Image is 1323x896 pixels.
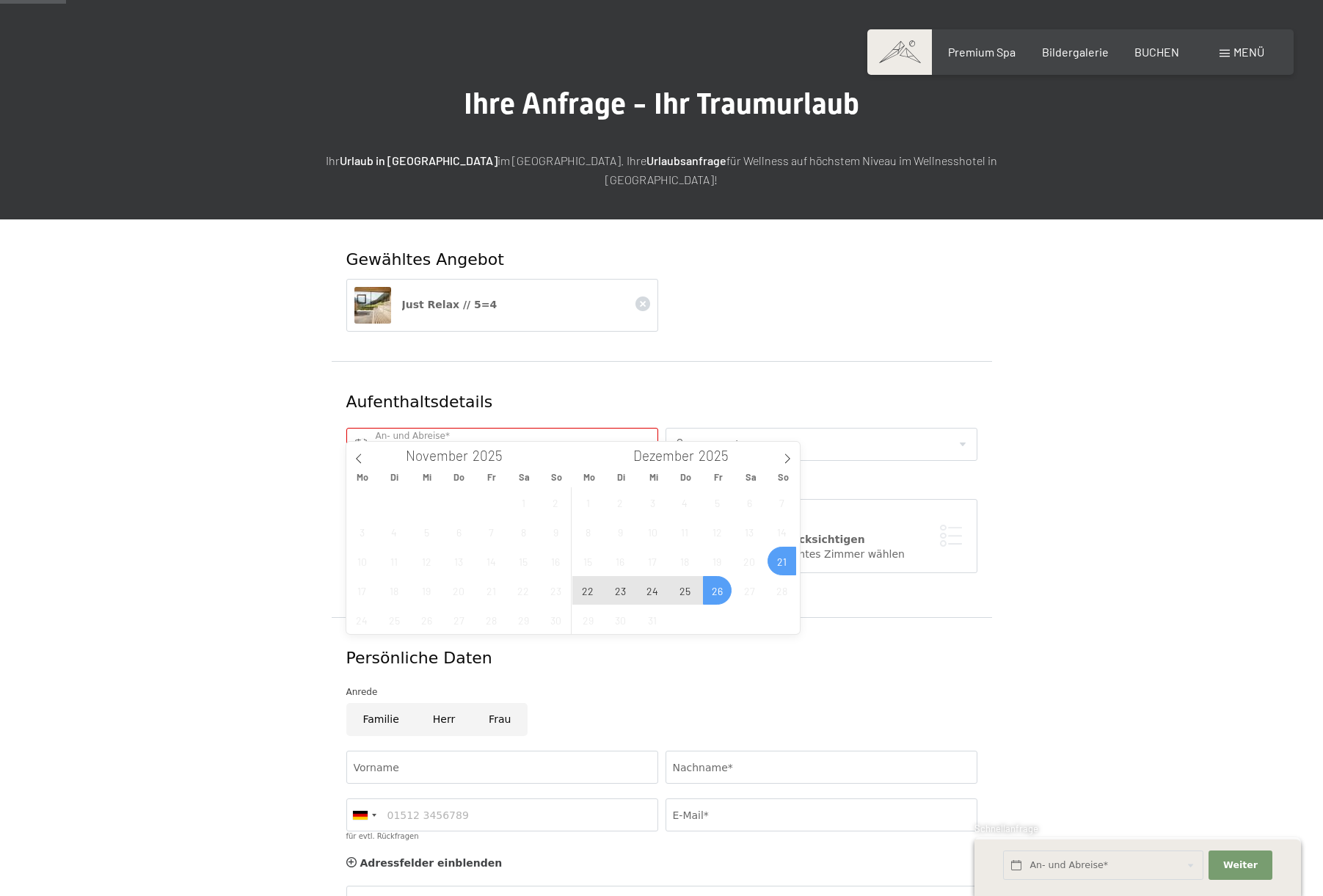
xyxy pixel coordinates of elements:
span: Dezember 12, 2025 [703,517,732,546]
span: Do [443,473,475,482]
span: Fr [702,473,735,482]
span: November 22, 2025 [509,576,538,605]
span: Dezember 11, 2025 [671,517,699,546]
span: November 26, 2025 [412,605,441,634]
span: Dezember 5, 2025 [703,488,732,517]
img: Just Relax // 5=4 [354,287,391,324]
div: Aufenthaltsdetails [346,391,871,414]
span: November 8, 2025 [509,517,538,546]
span: Sa [508,473,540,482]
span: November 11, 2025 [380,547,409,575]
span: Dezember 18, 2025 [671,547,699,575]
span: November 27, 2025 [445,605,473,634]
span: Mo [346,473,379,482]
span: Dezember 20, 2025 [735,547,764,575]
span: November 25, 2025 [380,605,409,634]
span: November 9, 2025 [542,517,570,546]
span: Di [605,473,638,482]
span: Schnellanfrage [974,823,1038,834]
span: November 14, 2025 [477,547,506,575]
span: Dezember 7, 2025 [768,488,796,517]
span: Dezember 1, 2025 [574,488,602,517]
span: November 17, 2025 [348,576,376,605]
span: Sa [735,473,767,482]
span: November 3, 2025 [348,517,376,546]
span: Dezember 14, 2025 [768,517,796,546]
span: Dezember [633,449,694,463]
span: November 21, 2025 [477,576,506,605]
span: Weiter [1223,859,1258,872]
a: BUCHEN [1134,45,1179,59]
span: November 4, 2025 [380,517,409,546]
span: So [540,473,572,482]
span: November 6, 2025 [445,517,473,546]
span: November 5, 2025 [412,517,441,546]
span: Di [379,473,411,482]
span: Dezember 31, 2025 [638,605,667,634]
span: Dezember 28, 2025 [768,576,796,605]
span: Dezember 6, 2025 [735,488,764,517]
strong: Urlaub in [GEOGRAPHIC_DATA] [340,153,498,167]
span: Dezember 30, 2025 [606,605,635,634]
input: Year [694,447,743,464]
span: Dezember 13, 2025 [735,517,764,546]
span: Dezember 21, 2025 [768,547,796,575]
span: Mi [638,473,670,482]
span: Dezember 24, 2025 [638,576,667,605]
button: Weiter [1209,851,1272,881]
div: Persönliche Daten [346,647,977,670]
span: Dezember 26, 2025 [703,576,732,605]
span: Dezember 29, 2025 [574,605,602,634]
span: November 2, 2025 [542,488,570,517]
span: Dezember 27, 2025 [735,576,764,605]
span: November 28, 2025 [477,605,506,634]
span: November 16, 2025 [542,547,570,575]
span: Ihre Anfrage - Ihr Traumurlaub [464,87,859,121]
span: November 30, 2025 [542,605,570,634]
span: November [406,449,468,463]
div: Germany (Deutschland): +49 [347,799,381,831]
span: Menü [1233,45,1264,59]
span: Dezember 10, 2025 [638,517,667,546]
span: Dezember 16, 2025 [606,547,635,575]
span: November 29, 2025 [509,605,538,634]
span: Just Relax // 5=4 [402,299,498,310]
div: Gewähltes Angebot [346,249,977,272]
span: Do [670,473,702,482]
span: Dezember 23, 2025 [606,576,635,605]
span: November 13, 2025 [445,547,473,575]
span: November 20, 2025 [445,576,473,605]
a: Bildergalerie [1042,45,1109,59]
strong: Urlaubsanfrage [646,153,726,167]
span: November 1, 2025 [509,488,538,517]
span: Dezember 9, 2025 [606,517,635,546]
span: Dezember 3, 2025 [638,488,667,517]
label: für evtl. Rückfragen [346,832,419,840]
span: Adressfelder einblenden [360,857,503,869]
span: November 15, 2025 [509,547,538,575]
span: Mi [411,473,443,482]
span: Mo [573,473,605,482]
span: Dezember 25, 2025 [671,576,699,605]
span: Dezember 4, 2025 [671,488,699,517]
span: November 19, 2025 [412,576,441,605]
span: So [767,473,799,482]
span: Fr [475,473,508,482]
span: November 12, 2025 [412,547,441,575]
span: November 23, 2025 [542,576,570,605]
input: Year [468,447,517,464]
p: Ihr im [GEOGRAPHIC_DATA]. Ihre für Wellness auf höchstem Niveau im Wellnesshotel in [GEOGRAPHIC_D... [295,151,1029,189]
input: 01512 3456789 [346,798,658,831]
span: Dezember 8, 2025 [574,517,602,546]
span: Premium Spa [948,45,1016,59]
span: Dezember 15, 2025 [574,547,602,575]
span: Dezember 19, 2025 [703,547,732,575]
span: November 18, 2025 [380,576,409,605]
span: November 10, 2025 [348,547,376,575]
span: Dezember 17, 2025 [638,547,667,575]
span: Dezember 22, 2025 [574,576,602,605]
span: Dezember 2, 2025 [606,488,635,517]
div: Anrede [346,685,977,699]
